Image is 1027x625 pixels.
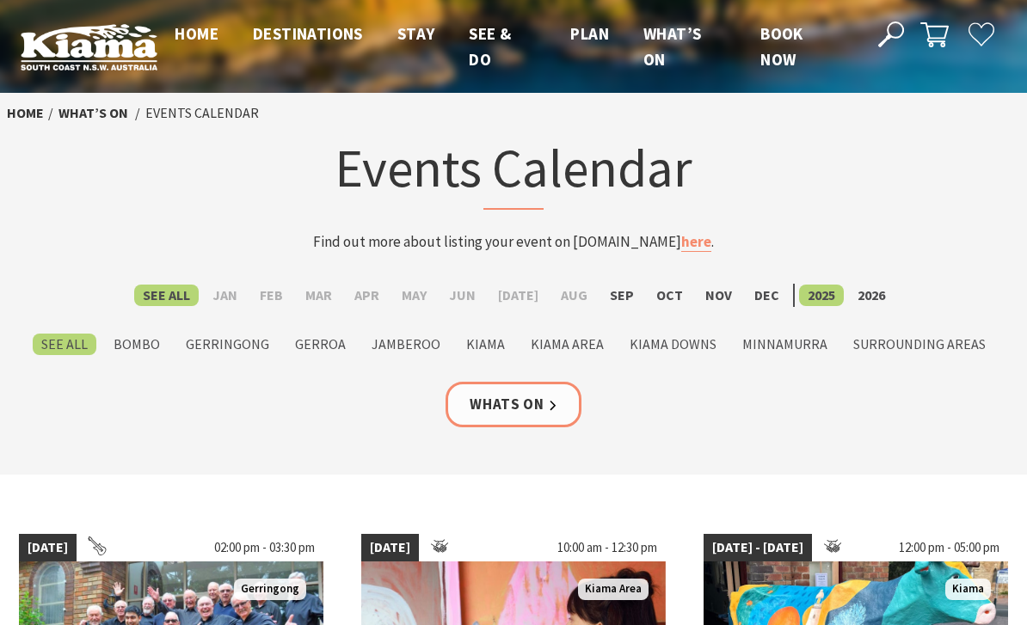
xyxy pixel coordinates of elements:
[446,382,581,427] a: Whats On
[601,285,643,306] label: Sep
[552,285,596,306] label: Aug
[440,285,484,306] label: Jun
[206,534,323,561] span: 02:00 pm - 03:30 pm
[643,23,701,70] span: What’s On
[145,102,259,125] li: Events Calendar
[393,285,435,306] label: May
[734,334,836,355] label: Minnamurra
[204,285,246,306] label: Jan
[178,230,849,254] p: Find out more about listing your event on [DOMAIN_NAME] .
[346,285,388,306] label: Apr
[549,534,666,561] span: 10:00 am - 12:30 pm
[621,334,725,355] label: Kiama Downs
[234,579,306,600] span: Gerringong
[746,285,788,306] label: Dec
[251,285,292,306] label: Feb
[845,334,994,355] label: Surrounding Areas
[105,334,169,355] label: Bombo
[134,285,199,306] label: See All
[178,133,849,209] h1: Events Calendar
[175,23,218,44] span: Home
[681,232,711,252] a: here
[33,334,96,355] label: See All
[578,579,649,600] span: Kiama Area
[21,23,157,70] img: Kiama Logo
[799,285,844,306] label: 2025
[157,21,858,73] nav: Main Menu
[58,104,128,122] a: What’s On
[363,334,449,355] label: Jamberoo
[286,334,354,355] label: Gerroa
[177,334,278,355] label: Gerringong
[397,23,435,44] span: Stay
[19,534,77,561] span: [DATE]
[890,534,1008,561] span: 12:00 pm - 05:00 pm
[361,534,419,561] span: [DATE]
[253,23,363,44] span: Destinations
[489,285,547,306] label: [DATE]
[945,579,991,600] span: Kiama
[648,285,692,306] label: Oct
[458,334,513,355] label: Kiama
[760,23,803,70] span: Book now
[469,23,511,70] span: See & Do
[849,285,894,306] label: 2026
[697,285,741,306] label: Nov
[297,285,341,306] label: Mar
[522,334,612,355] label: Kiama Area
[704,534,812,561] span: [DATE] - [DATE]
[570,23,609,44] span: Plan
[7,104,44,122] a: Home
